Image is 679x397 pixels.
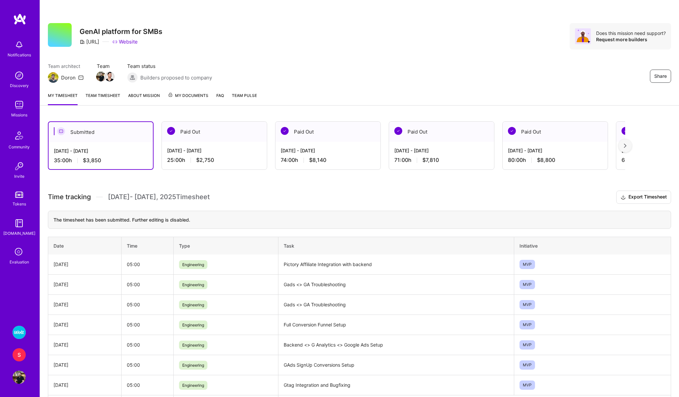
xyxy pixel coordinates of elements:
div: Paid Out [503,122,608,142]
span: $3,850 [83,157,101,164]
th: Time [121,237,173,255]
img: Builders proposed to company [127,72,138,83]
td: Backend <> G Analytics <> Google Ads Setup [278,335,514,355]
i: icon Mail [78,75,84,80]
img: bell [13,38,26,51]
a: S [11,348,27,361]
a: Website [112,38,138,45]
span: Engineering [179,341,207,350]
i: icon Download [621,194,626,201]
td: Gads <> GA Troubleshooting [278,274,514,294]
div: 71:00 h [394,157,489,164]
span: Engineering [179,260,207,269]
th: Type [174,237,278,255]
img: Team Architect [48,72,58,83]
div: Discovery [10,82,29,89]
img: Wolt - Fintech: Payments Expansion Team [13,326,26,339]
span: Engineering [179,280,207,289]
img: Team Member Avatar [96,72,106,81]
div: [DATE] [54,321,116,328]
span: Team Pulse [232,93,257,98]
div: [DATE] - [DATE] [167,147,262,154]
div: [DATE] - [DATE] [508,147,602,154]
td: 05:00 [121,274,173,294]
th: Date [48,237,122,255]
a: Team Pulse [232,92,257,105]
div: [URL] [80,38,99,45]
i: icon CompanyGray [80,39,85,45]
span: Engineering [179,300,207,309]
img: Paid Out [394,127,402,135]
td: 05:00 [121,355,173,375]
span: Engineering [179,361,207,370]
th: Initiative [514,237,671,255]
div: [DATE] - [DATE] [394,147,489,154]
div: 25:00 h [167,157,262,164]
div: [DATE] [54,382,116,388]
div: Missions [11,111,27,118]
img: discovery [13,69,26,82]
button: Export Timesheet [616,191,671,204]
div: 80:00 h [508,157,602,164]
a: FAQ [216,92,224,105]
td: 05:00 [121,375,173,395]
td: 05:00 [121,294,173,315]
button: Share [650,70,671,83]
img: logo [13,13,26,25]
span: MVP [519,280,535,289]
span: My Documents [168,92,208,99]
div: [DATE] - [DATE] [54,147,148,154]
div: Tokens [13,200,26,207]
span: Builders proposed to company [140,74,212,81]
th: Task [278,237,514,255]
img: teamwork [13,98,26,111]
span: Team status [127,63,212,70]
h3: GenAI platform for SMBs [80,27,162,36]
span: Share [654,73,667,79]
div: 35:00 h [54,157,148,164]
span: $2,750 [196,157,214,164]
td: Gtag Integration and Bugfixing [278,375,514,395]
img: tokens [15,192,23,198]
img: User Avatar [13,371,26,384]
div: S [13,348,26,361]
img: Submitted [57,127,65,135]
td: Pictory Affiliate Integration with backend [278,255,514,275]
div: Paid Out [389,122,494,142]
div: [DATE] [54,301,116,308]
span: MVP [519,360,535,370]
span: MVP [519,340,535,350]
td: Gads <> GA Troubleshooting [278,294,514,315]
span: $8,140 [309,157,326,164]
img: Team Member Avatar [105,72,115,81]
img: Paid Out [281,127,289,135]
span: MVP [519,260,535,269]
div: Community [9,143,30,150]
div: Request more builders [596,36,666,43]
div: Invite [14,173,24,180]
a: Wolt - Fintech: Payments Expansion Team [11,326,27,339]
div: 74:00 h [281,157,375,164]
span: Engineering [179,321,207,329]
div: [DATE] [54,361,116,368]
td: 05:00 [121,255,173,275]
td: 05:00 [121,335,173,355]
span: [DATE] - [DATE] , 2025 Timesheet [108,193,210,201]
span: Time tracking [48,193,91,201]
a: Team Member Avatar [97,71,105,82]
img: Invite [13,160,26,173]
span: MVP [519,381,535,390]
a: My Documents [168,92,208,105]
td: Full Conversion Funnel Setup [278,315,514,335]
span: $7,810 [422,157,439,164]
div: Paid Out [162,122,267,142]
span: Engineering [179,381,207,390]
img: Community [11,128,27,143]
div: [DOMAIN_NAME] [3,230,35,237]
div: Submitted [49,122,153,142]
img: Paid Out [508,127,516,135]
span: MVP [519,320,535,329]
a: My timesheet [48,92,78,105]
a: Team Member Avatar [105,71,114,82]
img: right [624,143,626,148]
